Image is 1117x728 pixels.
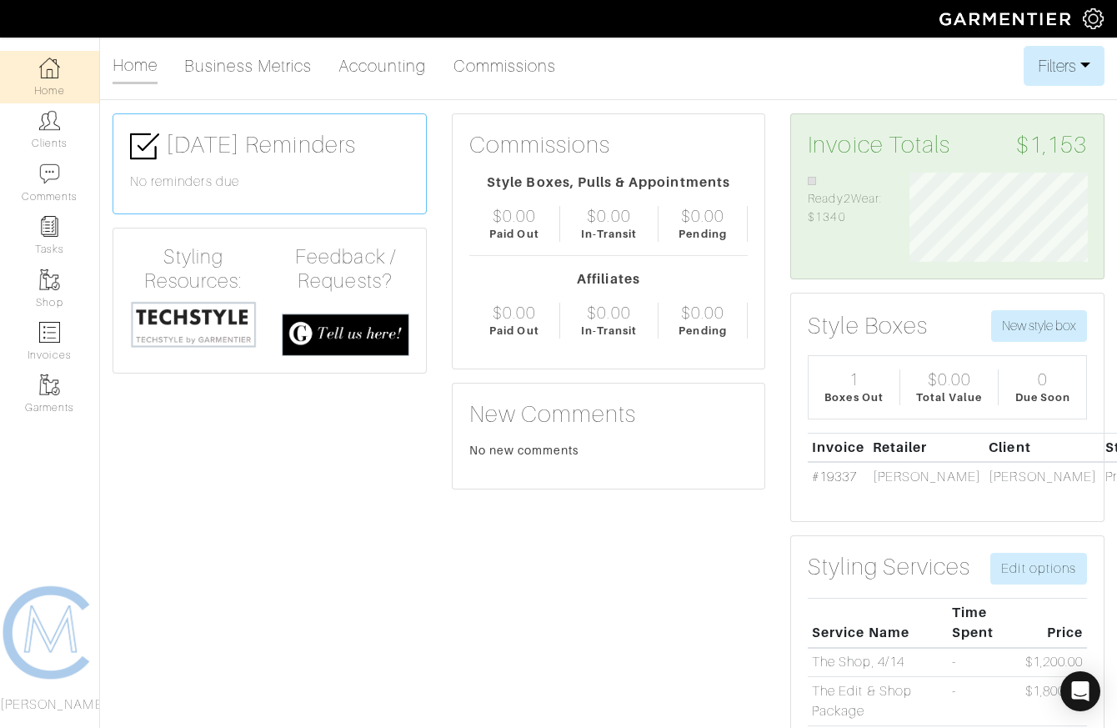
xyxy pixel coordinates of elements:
img: garments-icon-b7da505a4dc4fd61783c78ac3ca0ef83fa9d6f193b1c9dc38574b1d14d53ca28.png [39,269,60,290]
div: $0.00 [493,206,536,226]
div: Open Intercom Messenger [1060,671,1100,711]
a: Accounting [338,49,427,83]
div: Paid Out [489,323,538,339]
h4: Styling Resources: [130,245,257,294]
div: $0.00 [928,369,971,389]
td: The Shop, 4/14 [808,648,948,677]
img: clients-icon-6bae9207a08558b7cb47a8932f037763ab4055f8c8b6bfacd5dc20c3e0201464.png [39,110,60,131]
div: In-Transit [581,323,638,339]
th: Price [1021,598,1087,647]
img: comment-icon-a0a6a9ef722e966f86d9cbdc48e553b5cf19dbc54f86b18d962a5391bc8f6eb6.png [39,163,60,184]
img: feedback_requests-3821251ac2bd56c73c230f3229a5b25d6eb027adea667894f41107c140538ee0.png [282,314,408,356]
h4: Feedback / Requests? [282,245,408,294]
div: $0.00 [493,303,536,323]
div: $0.00 [587,303,630,323]
th: Client [985,433,1101,462]
a: Edit options [990,553,1087,585]
span: $1,153 [1016,131,1087,159]
div: 1 [849,369,859,389]
li: Ready2Wear: $1340 [808,173,884,227]
a: Commissions [453,49,557,83]
a: Business Metrics [184,49,312,83]
img: orders-icon-0abe47150d42831381b5fb84f609e132dff9fe21cb692f30cb5eec754e2cba89.png [39,322,60,343]
td: $1,200.00 [1021,648,1087,677]
img: garmentier-logo-header-white-b43fb05a5012e4ada735d5af1a66efaba907eab6374d6393d1fbf88cb4ef424d.png [931,4,1083,33]
h3: Style Boxes [808,312,928,340]
td: [PERSON_NAME] [869,462,984,491]
th: Service Name [808,598,948,647]
td: - [948,677,1021,726]
img: techstyle-93310999766a10050dc78ceb7f971a75838126fd19372ce40ba20cdf6a89b94b.png [130,300,257,349]
div: In-Transit [581,226,638,242]
h3: Commissions [469,131,611,159]
h3: Styling Services [808,553,970,581]
img: garments-icon-b7da505a4dc4fd61783c78ac3ca0ef83fa9d6f193b1c9dc38574b1d14d53ca28.png [39,374,60,395]
div: Style Boxes, Pulls & Appointments [469,173,749,193]
div: $0.00 [587,206,630,226]
button: New style box [991,310,1087,342]
th: Retailer [869,433,984,462]
div: 0 [1038,369,1048,389]
button: Filters [1024,46,1104,86]
div: Pending [679,226,726,242]
a: Home [113,48,158,84]
td: $1,800.00 [1021,677,1087,726]
h3: Invoice Totals [808,131,1087,159]
h6: No reminders due [130,174,409,190]
img: check-box-icon-36a4915ff3ba2bd8f6e4f29bc755bb66becd62c870f447fc0dd1365fcfddab58.png [130,132,159,161]
img: gear-icon-white-bd11855cb880d31180b6d7d6211b90ccbf57a29d726f0c71d8c61bd08dd39cc2.png [1083,8,1104,29]
th: Time Spent [948,598,1021,647]
td: [PERSON_NAME] [985,462,1101,491]
div: Due Soon [1015,389,1070,405]
td: The Edit & Shop Package [808,677,948,726]
div: Paid Out [489,226,538,242]
h3: New Comments [469,400,749,429]
div: No new comments [469,442,749,459]
div: Affiliates [469,269,749,289]
div: $0.00 [681,303,724,323]
div: Total Value [916,389,983,405]
th: Invoice [808,433,869,462]
img: dashboard-icon-dbcd8f5a0b271acd01030246c82b418ddd0df26cd7fceb0bd07c9910d44c42f6.png [39,58,60,78]
div: Pending [679,323,726,339]
div: Boxes Out [824,389,883,405]
h3: [DATE] Reminders [130,131,409,161]
td: - [948,648,1021,677]
img: reminder-icon-8004d30b9f0a5d33ae49ab947aed9ed385cf756f9e5892f1edd6e32f2345188e.png [39,216,60,237]
a: #19337 [812,469,857,484]
div: $0.00 [681,206,724,226]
